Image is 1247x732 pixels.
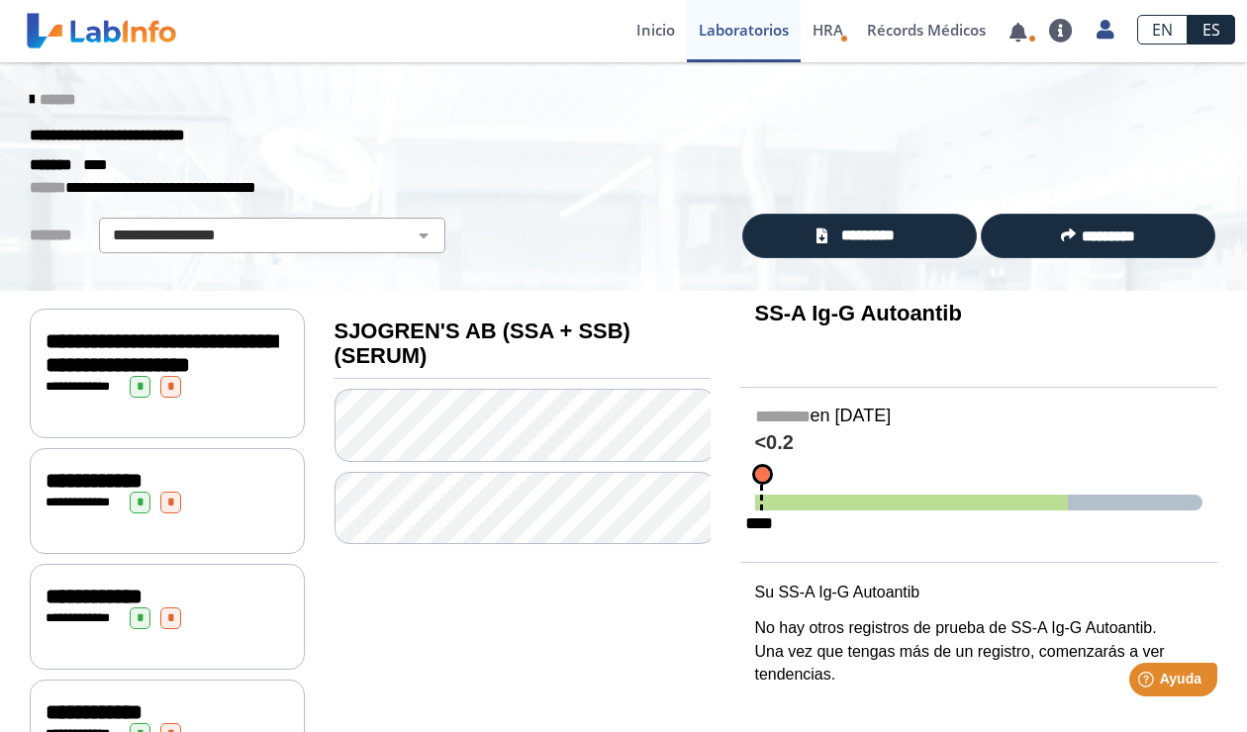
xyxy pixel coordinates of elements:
iframe: Help widget launcher [1071,655,1225,710]
h5: en [DATE] [755,406,1203,428]
a: ES [1188,15,1235,45]
b: SJOGREN'S AB (SSA + SSB) (SERUM) [335,319,630,368]
h4: <0.2 [755,431,1203,456]
p: Su SS-A Ig-G Autoantib [755,581,1203,604]
a: EN [1137,15,1188,45]
b: SS-A Ig-G Autoantib [755,301,962,325]
span: HRA [813,20,843,40]
p: No hay otros registros de prueba de SS-A Ig-G Autoantib. Una vez que tengas más de un registro, c... [755,616,1203,687]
